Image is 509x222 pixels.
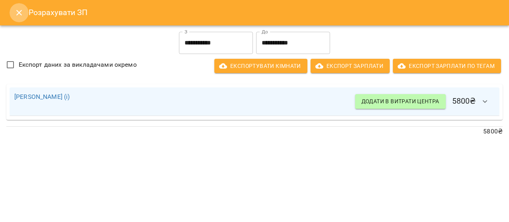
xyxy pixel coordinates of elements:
[355,92,495,111] h6: 5800 ₴
[393,59,501,73] button: Експорт Зарплати по тегам
[19,60,137,69] span: Експорт даних за викладачами окремо
[355,94,446,108] button: Додати в витрати центра
[311,59,390,73] button: Експорт Зарплати
[221,61,301,71] span: Експортувати кімнати
[361,97,439,106] span: Додати в витрати центра
[10,3,29,22] button: Close
[214,59,307,73] button: Експортувати кімнати
[6,127,503,136] p: 5800 ₴
[317,61,383,71] span: Експорт Зарплати
[399,61,495,71] span: Експорт Зарплати по тегам
[29,6,499,19] h6: Розрахувати ЗП
[14,93,70,100] a: [PERSON_NAME] (і)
